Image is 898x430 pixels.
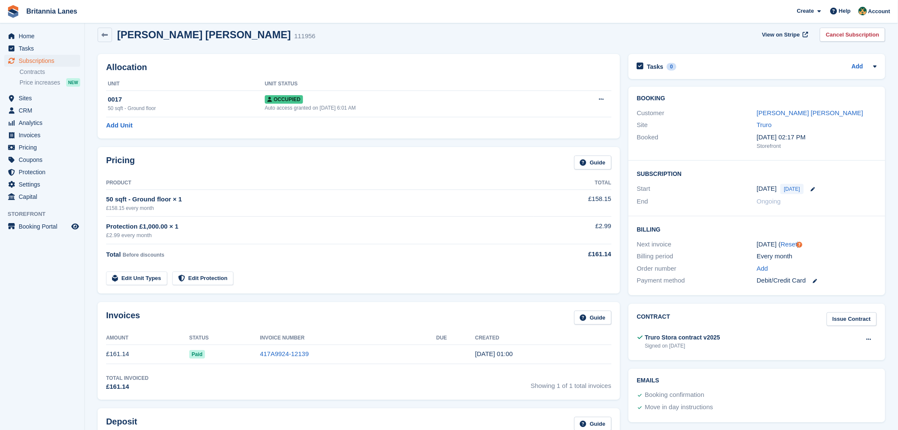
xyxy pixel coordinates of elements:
[8,210,84,218] span: Storefront
[645,402,713,413] div: Move in day instructions
[106,345,189,364] td: £161.14
[637,108,757,118] div: Customer
[574,156,612,170] a: Guide
[839,7,851,15] span: Help
[667,63,676,71] div: 0
[19,178,70,190] span: Settings
[19,30,70,42] span: Home
[19,129,70,141] span: Invoices
[637,133,757,150] div: Booked
[4,154,80,166] a: menu
[4,129,80,141] a: menu
[265,104,555,112] div: Auto access granted on [DATE] 6:01 AM
[23,4,81,18] a: Britannia Lanes
[265,95,303,104] span: Occupied
[759,28,810,42] a: View on Stripe
[475,350,513,357] time: 2025-10-04 00:00:57 UTC
[106,251,121,258] span: Total
[106,156,135,170] h2: Pricing
[19,92,70,104] span: Sites
[637,377,877,384] h2: Emails
[106,77,265,91] th: Unit
[19,154,70,166] span: Coupons
[475,331,612,345] th: Created
[637,197,757,207] div: End
[106,195,534,204] div: 50 sqft - Ground floor × 1
[637,252,757,261] div: Billing period
[781,240,797,248] a: Reset
[436,331,475,345] th: Due
[574,311,612,325] a: Guide
[647,63,664,71] h2: Tasks
[637,184,757,194] div: Start
[108,105,265,112] div: 50 sqft - Ground floor
[531,374,612,392] span: Showing 1 of 1 total invoices
[19,55,70,67] span: Subscriptions
[19,42,70,54] span: Tasks
[4,92,80,104] a: menu
[106,331,189,345] th: Amount
[757,276,877,286] div: Debit/Credit Card
[637,225,877,233] h2: Billing
[123,252,164,258] span: Before discounts
[534,217,611,244] td: £2.99
[4,166,80,178] a: menu
[645,390,704,400] div: Booking confirmation
[4,30,80,42] a: menu
[827,312,877,326] a: Issue Contract
[757,109,863,116] a: [PERSON_NAME] [PERSON_NAME]
[106,204,534,212] div: £158.15 every month
[106,382,149,392] div: £161.14
[260,331,437,345] th: Invoice Number
[4,221,80,232] a: menu
[534,190,611,216] td: £158.15
[637,120,757,130] div: Site
[20,68,80,76] a: Contracts
[20,79,60,87] span: Price increases
[4,141,80,153] a: menu
[757,184,777,194] time: 2025-10-04 00:00:00 UTC
[796,241,803,249] div: Tooltip anchor
[820,28,885,42] a: Cancel Subscription
[757,142,877,150] div: Storefront
[106,62,612,72] h2: Allocation
[645,333,720,342] div: Truro Stora contract v2025
[645,342,720,350] div: Signed on [DATE]
[4,191,80,203] a: menu
[637,264,757,274] div: Order number
[757,198,781,205] span: Ongoing
[294,31,315,41] div: 111956
[106,121,132,130] a: Add Unit
[637,276,757,286] div: Payment method
[19,141,70,153] span: Pricing
[757,240,877,249] div: [DATE] ( )
[797,7,814,15] span: Create
[637,312,671,326] h2: Contract
[106,311,140,325] h2: Invoices
[780,184,804,194] span: [DATE]
[4,117,80,129] a: menu
[762,31,800,39] span: View on Stripe
[66,78,80,87] div: NEW
[4,105,80,116] a: menu
[19,105,70,116] span: CRM
[637,240,757,249] div: Next invoice
[108,95,265,105] div: 0017
[106,272,167,286] a: Edit Unit Types
[757,264,768,274] a: Add
[4,42,80,54] a: menu
[189,350,205,359] span: Paid
[868,7,890,16] span: Account
[757,121,772,128] a: Truro
[4,55,80,67] a: menu
[106,176,534,190] th: Product
[19,221,70,232] span: Booking Portal
[637,169,877,178] h2: Subscription
[172,272,233,286] a: Edit Protection
[189,331,260,345] th: Status
[70,221,80,232] a: Preview store
[534,176,611,190] th: Total
[7,5,20,18] img: stora-icon-8386f47178a22dfd0bd8f6a31ec36ba5ce8667c1dd55bd0f319d3a0aa187defe.svg
[260,350,309,357] a: 417A9924-12139
[265,77,555,91] th: Unit Status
